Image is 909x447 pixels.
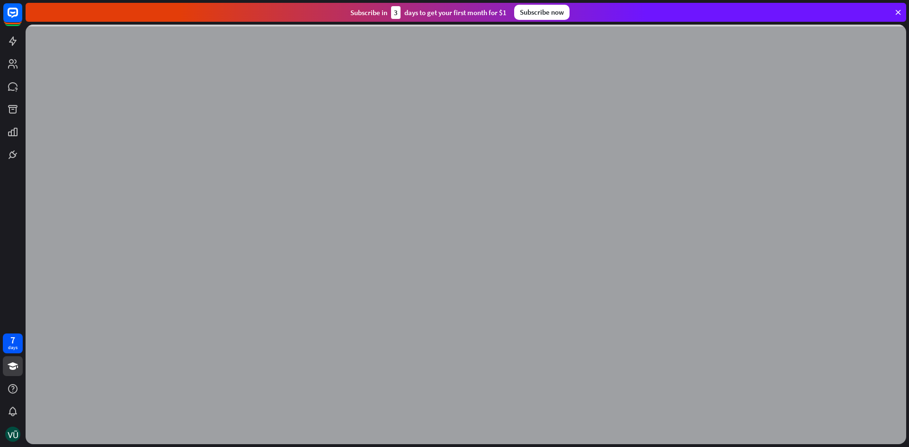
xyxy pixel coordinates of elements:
[8,344,18,351] div: days
[514,5,570,20] div: Subscribe now
[391,6,401,19] div: 3
[350,6,507,19] div: Subscribe in days to get your first month for $1
[3,333,23,353] a: 7 days
[10,336,15,344] div: 7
